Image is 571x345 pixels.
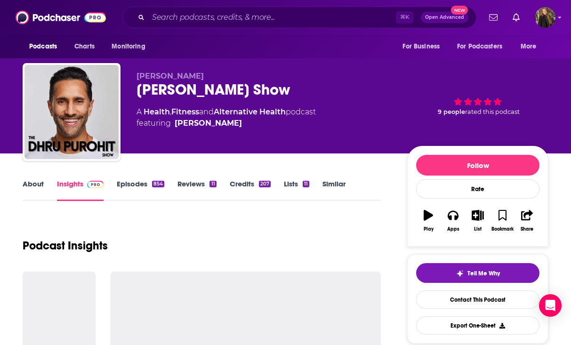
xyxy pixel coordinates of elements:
span: , [170,107,171,116]
div: 11 [303,181,309,187]
a: Similar [322,179,346,201]
div: 9 peoplerated this podcast [407,72,548,130]
div: Bookmark [491,226,514,232]
button: open menu [105,38,157,56]
div: 207 [259,181,271,187]
a: Contact This Podcast [416,290,539,309]
a: [PERSON_NAME] [175,118,242,129]
div: List [474,226,482,232]
h1: Podcast Insights [23,239,108,253]
div: Share [521,226,533,232]
button: Play [416,204,441,238]
span: Monitoring [112,40,145,53]
span: Podcasts [29,40,57,53]
button: open menu [23,38,69,56]
img: Podchaser Pro [87,181,104,188]
a: Health [144,107,170,116]
span: 9 people [438,108,465,115]
a: About [23,179,44,201]
button: Export One-Sheet [416,316,539,335]
a: Credits207 [230,179,271,201]
button: open menu [514,38,548,56]
span: rated this podcast [465,108,520,115]
button: tell me why sparkleTell Me Why [416,263,539,283]
span: New [451,6,468,15]
div: A podcast [137,106,316,129]
button: Share [515,204,539,238]
button: Apps [441,204,465,238]
button: Follow [416,155,539,176]
span: More [521,40,537,53]
a: Episodes854 [117,179,164,201]
a: Show notifications dropdown [485,9,501,25]
div: Open Intercom Messenger [539,294,562,317]
span: Logged in as anamarquis [535,7,555,28]
a: InsightsPodchaser Pro [57,179,104,201]
a: Lists11 [284,179,309,201]
button: List [466,204,490,238]
span: Open Advanced [425,15,464,20]
a: Alternative Health [214,107,286,116]
span: ⌘ K [396,11,413,24]
button: open menu [451,38,516,56]
span: featuring [137,118,316,129]
div: Apps [447,226,459,232]
img: tell me why sparkle [456,270,464,277]
input: Search podcasts, credits, & more... [148,10,396,25]
div: Search podcasts, credits, & more... [122,7,476,28]
img: Podchaser - Follow, Share and Rate Podcasts [16,8,106,26]
div: 854 [152,181,164,187]
img: Dhru Purohit Show [24,65,119,159]
span: Tell Me Why [467,270,500,277]
span: For Podcasters [457,40,502,53]
span: and [199,107,214,116]
span: Charts [74,40,95,53]
img: User Profile [535,7,555,28]
div: 11 [209,181,216,187]
span: For Business [402,40,440,53]
button: open menu [396,38,451,56]
a: Show notifications dropdown [509,9,523,25]
span: [PERSON_NAME] [137,72,204,80]
a: Charts [68,38,100,56]
div: Rate [416,179,539,199]
a: Fitness [171,107,199,116]
button: Open AdvancedNew [421,12,468,23]
div: Play [424,226,434,232]
button: Bookmark [490,204,515,238]
a: Reviews11 [177,179,216,201]
button: Show profile menu [535,7,555,28]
